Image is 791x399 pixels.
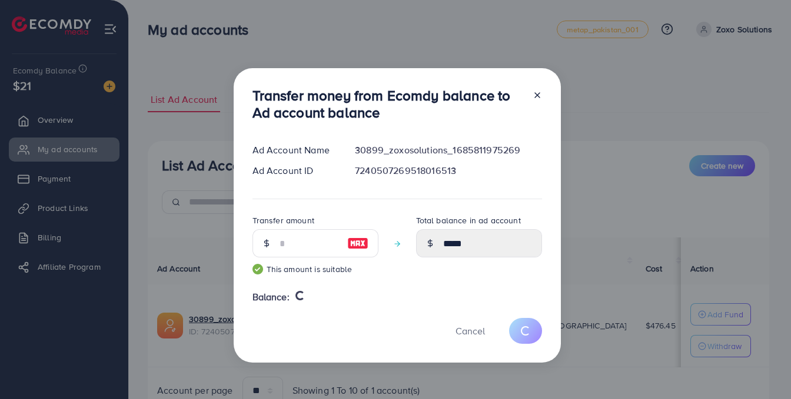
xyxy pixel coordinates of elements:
[252,87,523,121] h3: Transfer money from Ecomdy balance to Ad account balance
[347,236,368,250] img: image
[741,346,782,390] iframe: Chat
[416,214,521,226] label: Total balance in ad account
[252,214,314,226] label: Transfer amount
[252,290,290,304] span: Balance:
[252,264,263,274] img: guide
[441,318,500,343] button: Cancel
[456,324,485,337] span: Cancel
[252,263,378,275] small: This amount is suitable
[243,143,346,157] div: Ad Account Name
[345,164,551,177] div: 7240507269518016513
[243,164,346,177] div: Ad Account ID
[345,143,551,157] div: 30899_zoxosolutions_1685811975269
